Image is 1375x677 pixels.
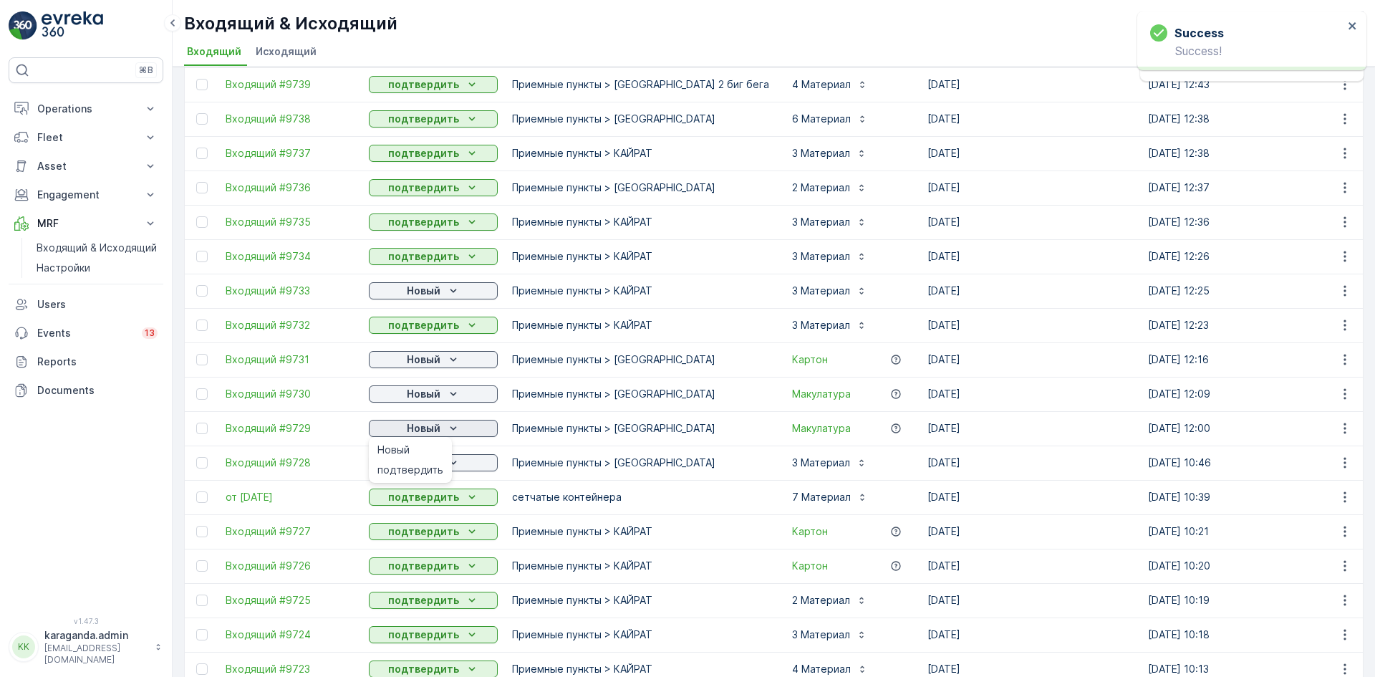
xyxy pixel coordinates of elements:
[9,290,163,319] a: Users
[226,524,354,539] a: Входящий #9727
[792,181,850,195] p: 2 Материал
[37,130,135,145] p: Fleet
[256,44,317,59] span: Исходящий
[920,549,1141,583] td: [DATE]
[407,421,440,436] p: Новый
[196,216,208,228] div: Toggle Row Selected
[388,77,459,92] p: подтвердить
[505,618,776,652] td: Приемные пункты > КАЙРАТ
[37,216,135,231] p: MRF
[783,279,876,302] button: 3 Материал
[196,79,208,90] div: Toggle Row Selected
[920,67,1141,102] td: [DATE]
[226,352,354,367] span: Входящий #9731
[407,352,440,367] p: Новый
[792,249,850,264] p: 3 Материал
[783,589,876,612] button: 2 Материал
[920,411,1141,446] td: [DATE]
[369,76,498,93] button: подтвердить
[369,282,498,299] button: Новый
[792,421,851,436] a: Макулатура
[9,123,163,152] button: Fleet
[226,456,354,470] span: Входящий #9728
[783,73,877,96] button: 4 Материал
[226,387,354,401] span: Входящий #9730
[920,308,1141,342] td: [DATE]
[226,421,354,436] a: Входящий #9729
[369,437,452,483] ul: Новый
[226,249,354,264] a: Входящий #9734
[37,355,158,369] p: Reports
[9,628,163,666] button: KKkaraganda.admin[EMAIL_ADDRESS][DOMAIN_NAME]
[31,238,163,258] a: Входящий & Исходящий
[1141,618,1361,652] td: [DATE] 10:18
[139,64,153,76] p: ⌘B
[196,526,208,537] div: Toggle Row Selected
[388,249,459,264] p: подтвердить
[505,136,776,171] td: Приемные пункты > КАЙРАТ
[369,592,498,609] button: подтвердить
[783,107,877,130] button: 6 Материал
[783,451,876,474] button: 3 Материал
[196,457,208,469] div: Toggle Row Selected
[196,663,208,675] div: Toggle Row Selected
[505,411,776,446] td: Приемные пункты > [GEOGRAPHIC_DATA]
[388,490,459,504] p: подтвердить
[920,171,1141,205] td: [DATE]
[196,423,208,434] div: Toggle Row Selected
[9,347,163,376] a: Reports
[920,102,1141,136] td: [DATE]
[505,171,776,205] td: Приемные пункты > [GEOGRAPHIC_DATA]
[42,11,103,40] img: logo_light-DOdMpM7g.png
[1141,205,1361,239] td: [DATE] 12:36
[196,491,208,503] div: Toggle Row Selected
[792,662,851,676] p: 4 Материал
[792,112,851,126] p: 6 Материал
[9,617,163,625] span: v 1.47.3
[226,181,354,195] a: Входящий #9736
[184,12,397,35] p: Входящий & Исходящий
[369,626,498,643] button: подтвердить
[920,239,1141,274] td: [DATE]
[792,387,851,401] span: Макулатура
[226,284,354,298] a: Входящий #9733
[226,593,354,608] span: Входящий #9725
[369,110,498,128] button: подтвердить
[505,377,776,411] td: Приемные пункты > [GEOGRAPHIC_DATA]
[226,662,354,676] a: Входящий #9723
[226,490,354,504] span: от [DATE]
[44,628,148,643] p: karaganda.admin
[505,205,776,239] td: Приемные пункты > КАЙРАТ
[920,342,1141,377] td: [DATE]
[388,662,459,676] p: подтвердить
[9,319,163,347] a: Events13
[1150,44,1343,57] p: Success!
[9,95,163,123] button: Operations
[792,284,850,298] p: 3 Материал
[226,559,354,573] a: Входящий #9726
[369,248,498,265] button: подтвердить
[1141,583,1361,618] td: [DATE] 10:19
[196,320,208,331] div: Toggle Row Selected
[792,593,850,608] p: 2 Материал
[196,595,208,606] div: Toggle Row Selected
[920,377,1141,411] td: [DATE]
[9,11,37,40] img: logo
[226,77,354,92] a: Входящий #9739
[388,181,459,195] p: подтвердить
[12,635,35,658] div: KK
[792,352,828,367] a: Картон
[505,67,776,102] td: Приемные пункты > [GEOGRAPHIC_DATA] 2 биг бега
[226,215,354,229] span: Входящий #9735
[369,557,498,575] button: подтвердить
[1141,308,1361,342] td: [DATE] 12:23
[920,583,1141,618] td: [DATE]
[505,514,776,549] td: Приемные пункты > КАЙРАТ
[1141,239,1361,274] td: [DATE] 12:26
[792,524,828,539] a: Картон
